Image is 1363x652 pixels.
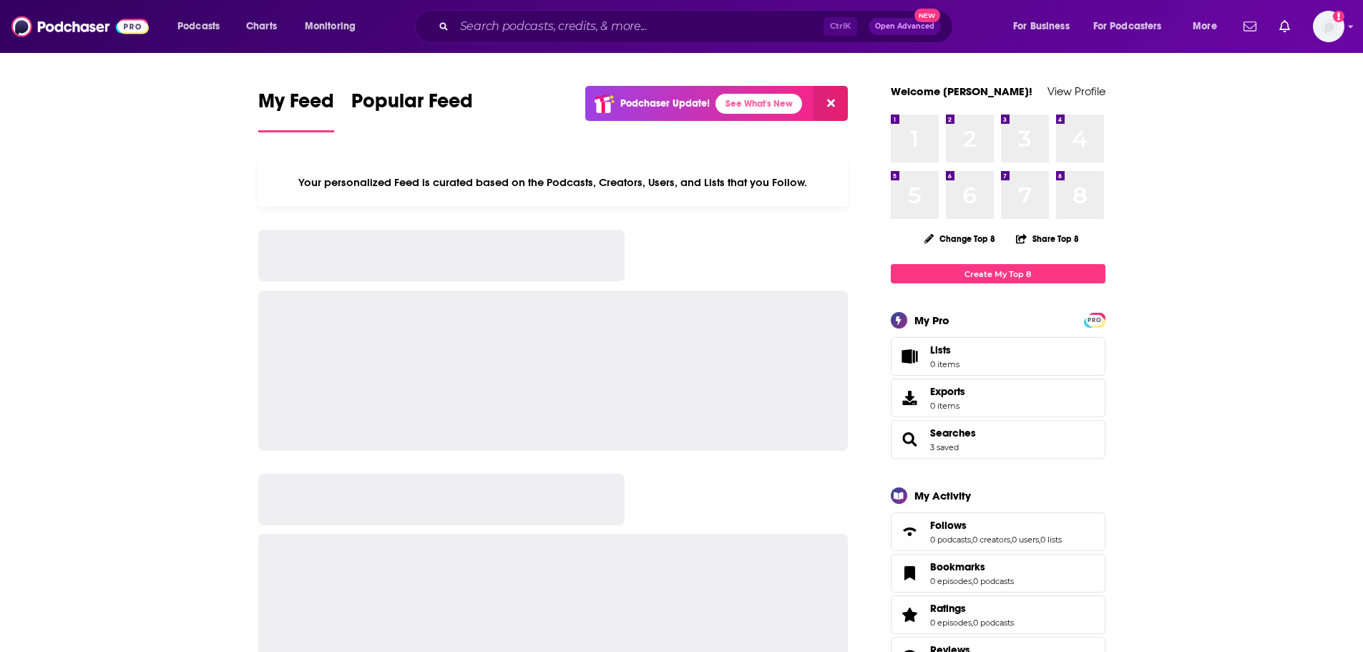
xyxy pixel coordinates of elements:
[891,337,1105,376] a: Lists
[1086,315,1103,326] span: PRO
[891,84,1032,98] a: Welcome [PERSON_NAME]!
[914,489,971,502] div: My Activity
[1003,15,1088,38] button: open menu
[930,385,965,398] span: Exports
[896,346,924,366] span: Lists
[305,16,356,37] span: Monitoring
[1010,535,1012,545] span: ,
[971,535,972,545] span: ,
[11,13,149,40] img: Podchaser - Follow, Share and Rate Podcasts
[1333,11,1344,22] svg: Add a profile image
[896,563,924,583] a: Bookmarks
[891,595,1105,634] span: Ratings
[930,560,985,573] span: Bookmarks
[1238,14,1262,39] a: Show notifications dropdown
[930,602,1014,615] a: Ratings
[1274,14,1296,39] a: Show notifications dropdown
[930,344,951,356] span: Lists
[246,16,277,37] span: Charts
[930,519,1062,532] a: Follows
[972,576,973,586] span: ,
[973,618,1014,628] a: 0 podcasts
[258,89,334,132] a: My Feed
[891,379,1105,417] a: Exports
[869,18,941,35] button: Open AdvancedNew
[1093,16,1162,37] span: For Podcasters
[930,560,1014,573] a: Bookmarks
[1313,11,1344,42] button: Show profile menu
[1015,225,1080,253] button: Share Top 8
[930,602,966,615] span: Ratings
[1084,15,1183,38] button: open menu
[891,264,1105,283] a: Create My Top 8
[1039,535,1040,545] span: ,
[973,576,1014,586] a: 0 podcasts
[875,23,934,30] span: Open Advanced
[930,576,972,586] a: 0 episodes
[1047,84,1105,98] a: View Profile
[1313,11,1344,42] img: User Profile
[916,230,1005,248] button: Change Top 8
[620,97,710,110] p: Podchaser Update!
[891,554,1105,593] span: Bookmarks
[258,158,849,207] div: Your personalized Feed is curated based on the Podcasts, Creators, Users, and Lists that you Follow.
[896,605,924,625] a: Ratings
[351,89,473,132] a: Popular Feed
[914,313,949,327] div: My Pro
[1193,16,1217,37] span: More
[930,401,965,411] span: 0 items
[930,519,967,532] span: Follows
[258,89,334,122] span: My Feed
[930,442,959,452] a: 3 saved
[237,15,285,38] a: Charts
[454,15,824,38] input: Search podcasts, credits, & more...
[1013,16,1070,37] span: For Business
[896,429,924,449] a: Searches
[930,427,976,439] a: Searches
[896,522,924,542] a: Follows
[930,618,972,628] a: 0 episodes
[930,344,959,356] span: Lists
[972,535,1010,545] a: 0 creators
[824,17,857,36] span: Ctrl K
[930,535,971,545] a: 0 podcasts
[891,420,1105,459] span: Searches
[715,94,802,114] a: See What's New
[1012,535,1039,545] a: 0 users
[167,15,238,38] button: open menu
[177,16,220,37] span: Podcasts
[295,15,374,38] button: open menu
[351,89,473,122] span: Popular Feed
[1183,15,1235,38] button: open menu
[972,618,973,628] span: ,
[429,10,967,43] div: Search podcasts, credits, & more...
[930,359,959,369] span: 0 items
[914,9,940,22] span: New
[1313,11,1344,42] span: Logged in as WesBurdett
[891,512,1105,551] span: Follows
[1040,535,1062,545] a: 0 lists
[1086,314,1103,325] a: PRO
[896,388,924,408] span: Exports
